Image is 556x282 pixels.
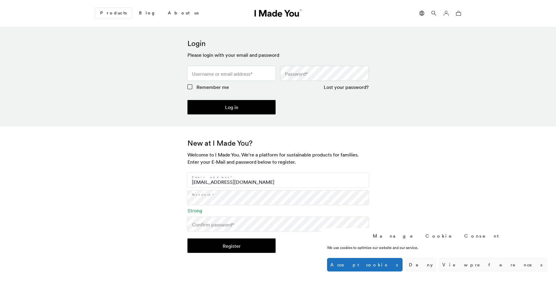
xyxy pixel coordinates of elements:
[192,193,214,196] label: Password
[187,151,369,165] h3: Welcome to I Made You. We're a platform for sustainable products for families. Enter your E-Mail ...
[192,175,232,179] label: Email address
[196,84,229,90] span: Remember me
[187,138,369,148] h2: New at I Made You?
[163,8,203,18] a: About us
[439,258,547,271] button: View preferences
[406,258,436,271] button: Deny
[134,8,161,18] a: Blog
[187,51,369,59] h3: Please login with your email and password
[187,84,192,89] input: Remember me
[187,207,369,214] div: Strong
[192,221,234,228] label: Confirm password
[285,70,308,77] label: Password
[187,100,276,114] button: Log in
[95,8,132,19] a: Products
[187,238,276,253] button: Register
[324,84,369,90] a: Lost your password?
[327,258,403,271] button: Accept cookies
[373,233,502,239] div: Manage Cookie Consent
[327,245,458,250] div: We use cookies to optimize our website and our service.
[187,39,369,48] h2: Login
[192,70,252,77] label: Username or email address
